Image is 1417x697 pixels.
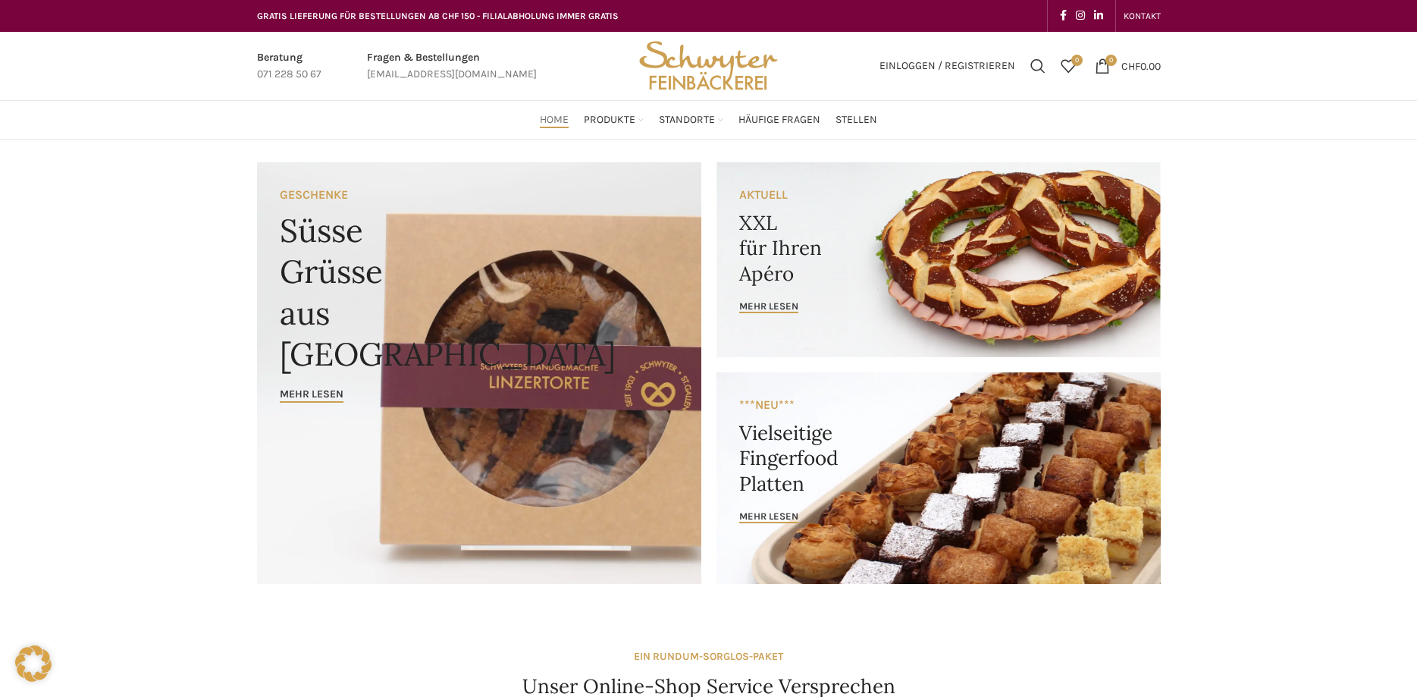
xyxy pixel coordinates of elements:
a: Produkte [584,105,644,135]
span: 0 [1071,55,1083,66]
img: Bäckerei Schwyter [634,32,782,100]
span: Häufige Fragen [738,113,820,127]
a: Banner link [257,162,701,584]
a: KONTAKT [1124,1,1161,31]
a: Facebook social link [1055,5,1071,27]
span: Home [540,113,569,127]
bdi: 0.00 [1121,59,1161,72]
a: Häufige Fragen [738,105,820,135]
a: Instagram social link [1071,5,1089,27]
span: Stellen [835,113,877,127]
a: Einloggen / Registrieren [872,51,1023,81]
span: Einloggen / Registrieren [879,61,1015,71]
a: 0 [1053,51,1083,81]
a: Home [540,105,569,135]
a: Suchen [1023,51,1053,81]
a: Banner link [716,372,1161,584]
a: Infobox link [367,49,537,83]
a: Infobox link [257,49,321,83]
div: Secondary navigation [1116,1,1168,31]
a: Linkedin social link [1089,5,1108,27]
div: Meine Wunschliste [1053,51,1083,81]
span: Produkte [584,113,635,127]
a: Standorte [659,105,723,135]
a: Stellen [835,105,877,135]
div: Main navigation [249,105,1168,135]
span: 0 [1105,55,1117,66]
a: Banner link [716,162,1161,357]
span: KONTAKT [1124,11,1161,21]
strong: EIN RUNDUM-SORGLOS-PAKET [634,650,783,663]
span: CHF [1121,59,1140,72]
span: GRATIS LIEFERUNG FÜR BESTELLUNGEN AB CHF 150 - FILIALABHOLUNG IMMER GRATIS [257,11,619,21]
a: 0 CHF0.00 [1087,51,1168,81]
span: Standorte [659,113,715,127]
a: Site logo [634,58,782,71]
